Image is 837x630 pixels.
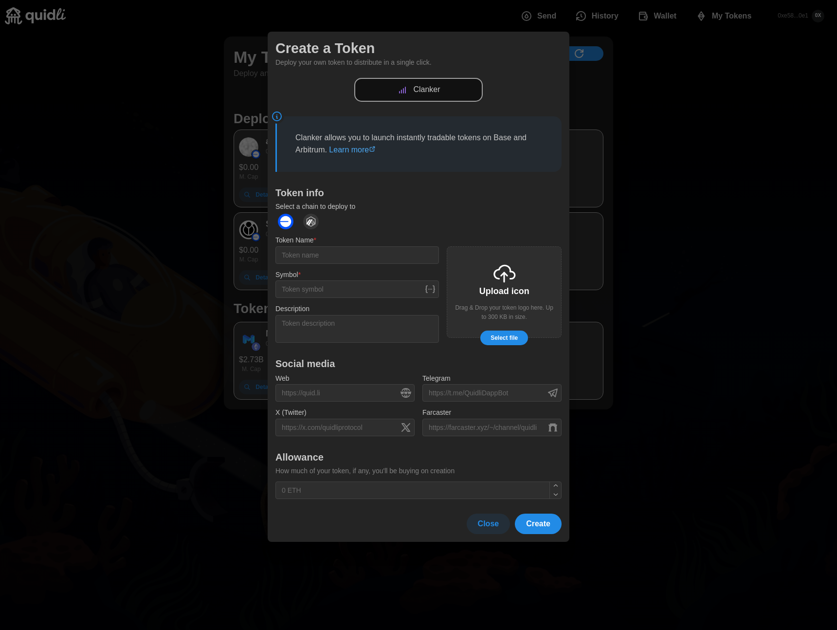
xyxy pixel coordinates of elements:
[303,213,319,229] img: Arbitrum
[295,132,543,156] p: Clanker allows you to launch instantly tradable tokens on Base and Arbitrum.
[491,331,518,344] span: Select file
[275,269,301,280] label: Symbol
[422,384,562,402] input: https://t.me/QuidliDappBot
[422,419,562,436] input: https://farcaster.xyz/~/channel/quidli
[413,84,440,96] p: Clanker
[275,57,562,68] p: Deploy your own token to distribute in a single click.
[275,466,562,477] p: How much of your token, if any, you'll be buying on creation
[526,514,550,534] span: Create
[422,373,451,384] label: Telegram
[275,419,415,436] input: https://x.com/quidliprotocol
[275,246,439,263] input: Token name
[480,330,528,345] button: Select file
[467,514,510,534] button: Close
[275,357,562,370] h1: Social media
[275,235,316,245] label: Token Name
[275,482,562,499] input: 0 ETH
[515,514,562,534] button: Create
[275,304,309,315] label: Description
[329,145,376,153] a: Learn more
[275,280,439,298] input: Token symbol
[275,373,290,384] label: Web
[275,211,296,231] button: Base
[278,213,293,229] img: Base
[275,451,562,463] h1: Allowance
[275,201,562,211] p: Select a chain to deploy to
[301,211,321,231] button: Arbitrum
[478,514,499,534] span: Close
[275,186,562,199] h1: Token info
[422,408,451,418] label: Farcaster
[275,384,415,402] input: https://quid.li
[275,39,562,57] h1: Create a Token
[275,408,307,418] label: X (Twitter)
